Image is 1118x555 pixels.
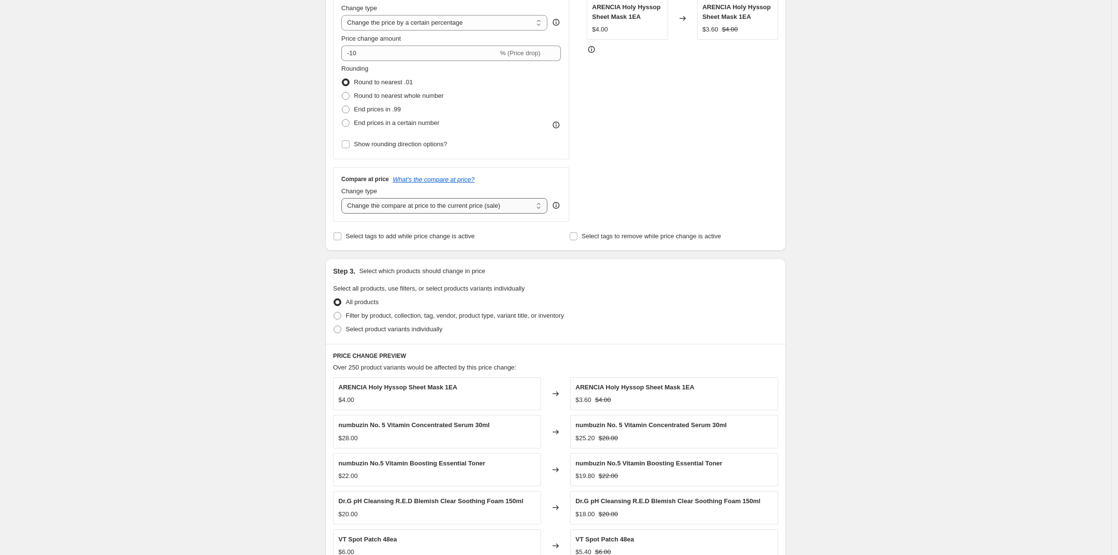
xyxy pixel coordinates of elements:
h3: Compare at price [341,175,389,183]
div: $3.60 [575,395,591,405]
input: -15 [341,46,498,61]
div: $25.20 [575,433,595,443]
span: % (Price drop) [500,49,540,57]
div: $28.00 [338,433,358,443]
span: End prices in .99 [354,106,401,113]
h2: Step 3. [333,266,355,276]
span: Round to nearest .01 [354,78,413,86]
span: Show rounding direction options? [354,140,447,148]
span: ARENCIA Holy Hyssop Sheet Mask 1EA [703,3,771,20]
span: Dr.G pH Cleansing R.E.D Blemish Clear Soothing Foam 150ml [338,497,523,505]
div: $22.00 [338,471,358,481]
span: numbuzin No. 5 Vitamin Concentrated Serum 30ml [575,421,727,429]
span: Filter by product, collection, tag, vendor, product type, variant title, or inventory [346,312,564,319]
span: numbuzin No.5 Vitamin Boosting Essential Toner [338,460,485,467]
span: ARENCIA Holy Hyssop Sheet Mask 1EA [592,3,660,20]
span: All products [346,298,379,306]
span: Dr.G pH Cleansing R.E.D Blemish Clear Soothing Foam 150ml [575,497,760,505]
span: Rounding [341,65,368,72]
span: Select tags to remove while price change is active [582,232,721,240]
strike: $28.00 [599,433,618,443]
strike: $4.00 [595,395,611,405]
div: $18.00 [575,509,595,519]
div: $4.00 [592,25,608,34]
span: Select all products, use filters, or select products variants individually [333,285,525,292]
span: End prices in a certain number [354,119,439,126]
div: $4.00 [338,395,354,405]
div: help [551,200,561,210]
span: Price change amount [341,35,401,42]
strike: $22.00 [599,471,618,481]
span: Select tags to add while price change is active [346,232,475,240]
div: help [551,17,561,27]
p: Select which products should change in price [359,266,485,276]
button: What's the compare at price? [393,176,475,183]
span: Change type [341,187,377,195]
div: $3.60 [703,25,719,34]
span: numbuzin No. 5 Vitamin Concentrated Serum 30ml [338,421,490,429]
span: VT Spot Patch 48ea [575,536,634,543]
strike: $4.00 [722,25,738,34]
span: ARENCIA Holy Hyssop Sheet Mask 1EA [575,384,694,391]
span: ARENCIA Holy Hyssop Sheet Mask 1EA [338,384,457,391]
span: Over 250 product variants would be affected by this price change: [333,364,516,371]
span: Change type [341,4,377,12]
span: VT Spot Patch 48ea [338,536,397,543]
span: Round to nearest whole number [354,92,444,99]
span: numbuzin No.5 Vitamin Boosting Essential Toner [575,460,722,467]
h6: PRICE CHANGE PREVIEW [333,352,778,360]
strike: $20.00 [599,509,618,519]
span: Select product variants individually [346,325,442,333]
div: $20.00 [338,509,358,519]
div: $19.80 [575,471,595,481]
